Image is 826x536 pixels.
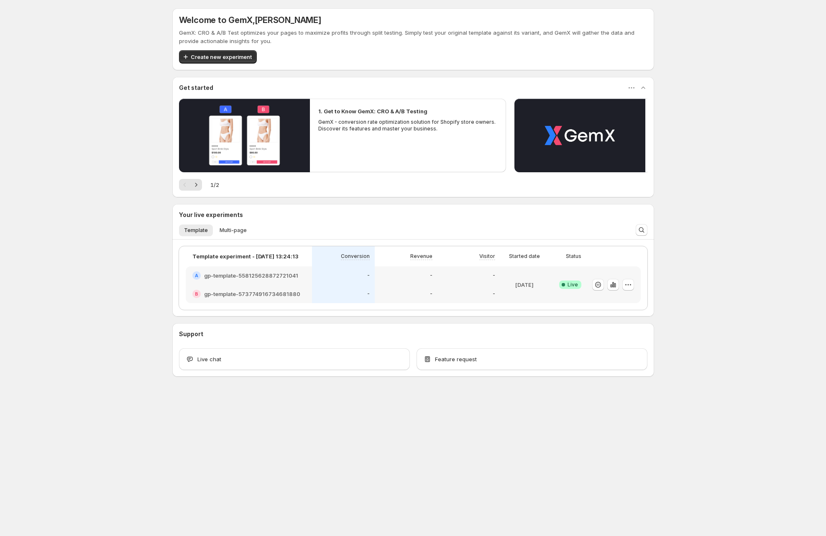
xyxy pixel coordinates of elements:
p: Revenue [410,253,432,260]
nav: Pagination [179,179,202,191]
span: 1 / 2 [210,181,219,189]
p: GemX: CRO & A/B Test optimizes your pages to maximize profits through split testing. Simply test ... [179,28,647,45]
p: [DATE] [515,281,534,289]
h3: Support [179,330,203,338]
span: Multi-page [220,227,247,234]
span: Feature request [435,355,477,363]
p: Started date [509,253,540,260]
button: Play video [514,99,645,172]
p: - [367,272,370,279]
span: Live chat [197,355,221,363]
p: - [430,272,432,279]
p: - [493,272,495,279]
button: Create new experiment [179,50,257,64]
p: Conversion [341,253,370,260]
p: - [367,291,370,297]
h2: A [195,273,198,278]
h2: gp-template-558125628872721041 [204,271,298,280]
span: Create new experiment [191,53,252,61]
span: Live [568,281,578,288]
p: GemX - conversion rate optimization solution for Shopify store owners. Discover its features and ... [318,119,498,132]
h3: Get started [179,84,213,92]
h3: Your live experiments [179,211,243,219]
h2: gp-template-573774916734681880 [204,290,300,298]
h2: B [195,291,198,296]
h5: Welcome to GemX [179,15,321,25]
span: , [PERSON_NAME] [253,15,321,25]
button: Play video [179,99,310,172]
button: Next [190,179,202,191]
p: - [430,291,432,297]
button: Search and filter results [636,224,647,236]
p: Status [566,253,581,260]
p: Visitor [479,253,495,260]
p: Template experiment - [DATE] 13:24:13 [192,252,298,260]
p: - [493,291,495,297]
span: Template [184,227,208,234]
h2: 1. Get to Know GemX: CRO & A/B Testing [318,107,427,115]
